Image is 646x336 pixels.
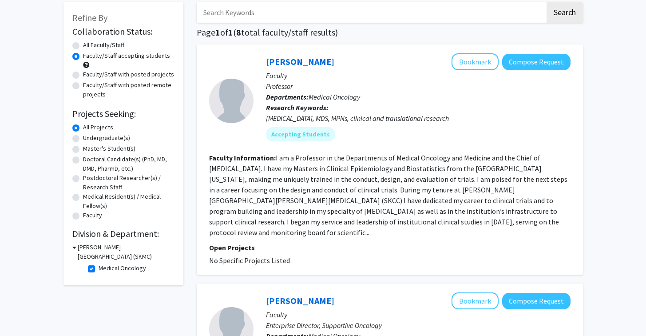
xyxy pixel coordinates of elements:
h2: Projects Seeking: [72,108,174,119]
label: Faculty [83,211,102,220]
label: Faculty/Staff with posted remote projects [83,80,174,99]
label: Doctoral Candidate(s) (PhD, MD, DMD, PharmD, etc.) [83,155,174,173]
h3: [PERSON_NAME][GEOGRAPHIC_DATA] (SKMC) [78,243,174,261]
b: Departments: [266,92,309,101]
h2: Division & Department: [72,228,174,239]
button: Search [547,2,583,23]
span: No Specific Projects Listed [209,256,290,265]
label: Faculty/Staff with posted projects [83,70,174,79]
div: [MEDICAL_DATA], MDS, MPNs, clinical and translational research [266,113,571,124]
span: 8 [236,27,241,38]
input: Search Keywords [197,2,545,23]
span: 1 [228,27,233,38]
mat-chip: Accepting Students [266,127,335,141]
label: All Projects [83,123,113,132]
span: Medical Oncology [309,92,360,101]
button: Compose Request to Brooke Worster [502,293,571,309]
span: 1 [215,27,220,38]
label: Master's Student(s) [83,144,135,153]
h1: Page of ( total faculty/staff results) [197,27,583,38]
label: Postdoctoral Researcher(s) / Research Staff [83,173,174,192]
p: Faculty [266,309,571,320]
b: Research Keywords: [266,103,329,112]
button: Add Margaret Kasner to Bookmarks [452,53,499,70]
button: Compose Request to Margaret Kasner [502,54,571,70]
p: Faculty [266,70,571,81]
label: All Faculty/Staff [83,40,124,50]
b: Faculty Information: [209,153,276,162]
p: Enterprise Director, Supportive Oncology [266,320,571,331]
label: Undergraduate(s) [83,133,130,143]
p: Professor [266,81,571,92]
label: Faculty/Staff accepting students [83,51,170,60]
span: Refine By [72,12,107,23]
label: Medical Oncology [99,264,146,273]
p: Open Projects [209,242,571,253]
a: [PERSON_NAME] [266,56,334,67]
h2: Collaboration Status: [72,26,174,37]
a: [PERSON_NAME] [266,295,334,306]
fg-read-more: I am a Professor in the Departments of Medical Oncology and Medicine and the Chief of [MEDICAL_DA... [209,153,567,237]
iframe: Chat [7,296,38,329]
label: Medical Resident(s) / Medical Fellow(s) [83,192,174,211]
button: Add Brooke Worster to Bookmarks [452,292,499,309]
